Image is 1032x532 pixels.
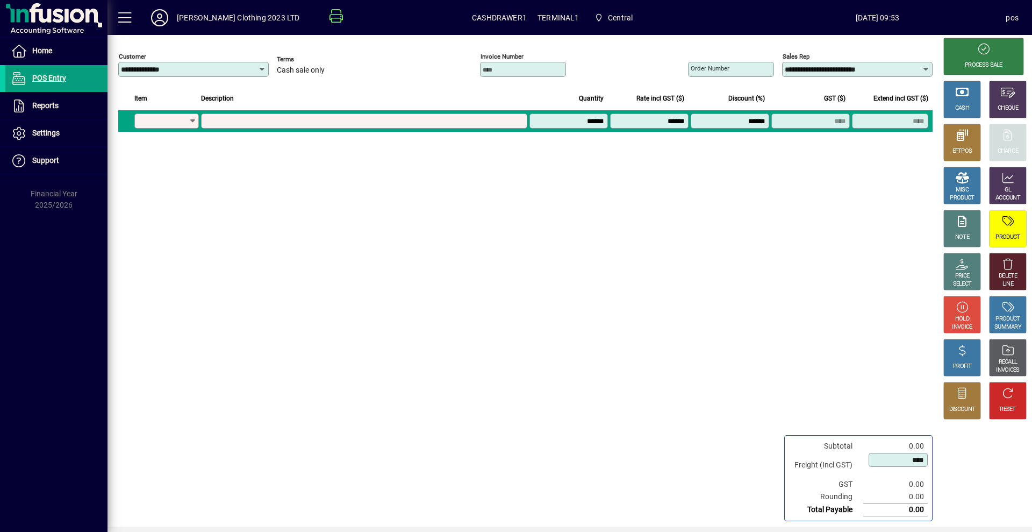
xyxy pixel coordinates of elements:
[134,93,147,104] span: Item
[636,93,684,104] span: Rate incl GST ($)
[996,366,1019,374] div: INVOICES
[537,9,579,26] span: TERMINAL1
[863,503,928,516] td: 0.00
[998,147,1019,155] div: CHARGE
[956,186,969,194] div: MISC
[999,272,1017,280] div: DELETE
[995,233,1020,242] div: PRODUCT
[177,9,299,26] div: [PERSON_NAME] Clothing 2023 LTD
[749,9,1006,26] span: [DATE] 09:53
[1002,280,1013,288] div: LINE
[1005,186,1012,194] div: GL
[955,315,969,323] div: HOLD
[955,233,969,242] div: NOTE
[949,406,975,414] div: DISCOUNT
[32,129,60,137] span: Settings
[863,491,928,503] td: 0.00
[32,46,52,55] span: Home
[142,8,177,27] button: Profile
[953,280,972,288] div: SELECT
[789,452,863,478] td: Freight (Incl GST)
[277,66,325,75] span: Cash sale only
[119,53,146,60] mat-label: Customer
[201,93,234,104] span: Description
[579,93,604,104] span: Quantity
[952,147,972,155] div: EFTPOS
[955,272,970,280] div: PRICE
[1006,9,1019,26] div: pos
[999,358,1017,366] div: RECALL
[472,9,527,26] span: CASHDRAWER1
[5,147,107,174] a: Support
[955,104,969,112] div: CASH
[789,478,863,491] td: GST
[590,8,637,27] span: Central
[789,503,863,516] td: Total Payable
[32,156,59,165] span: Support
[863,478,928,491] td: 0.00
[783,53,809,60] mat-label: Sales rep
[953,363,971,371] div: PROFIT
[995,315,1020,323] div: PRODUCT
[277,56,341,63] span: Terms
[994,323,1021,331] div: SUMMARY
[873,93,928,104] span: Extend incl GST ($)
[824,93,845,104] span: GST ($)
[728,93,765,104] span: Discount (%)
[32,74,66,82] span: POS Entry
[5,120,107,147] a: Settings
[789,440,863,452] td: Subtotal
[1000,406,1016,414] div: RESET
[32,101,59,110] span: Reports
[950,194,974,202] div: PRODUCT
[789,491,863,503] td: Rounding
[5,93,107,119] a: Reports
[952,323,972,331] div: INVOICE
[608,9,633,26] span: Central
[481,53,524,60] mat-label: Invoice number
[998,104,1018,112] div: CHEQUE
[995,194,1020,202] div: ACCOUNT
[863,440,928,452] td: 0.00
[5,38,107,65] a: Home
[691,65,729,72] mat-label: Order number
[965,61,1002,69] div: PROCESS SALE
